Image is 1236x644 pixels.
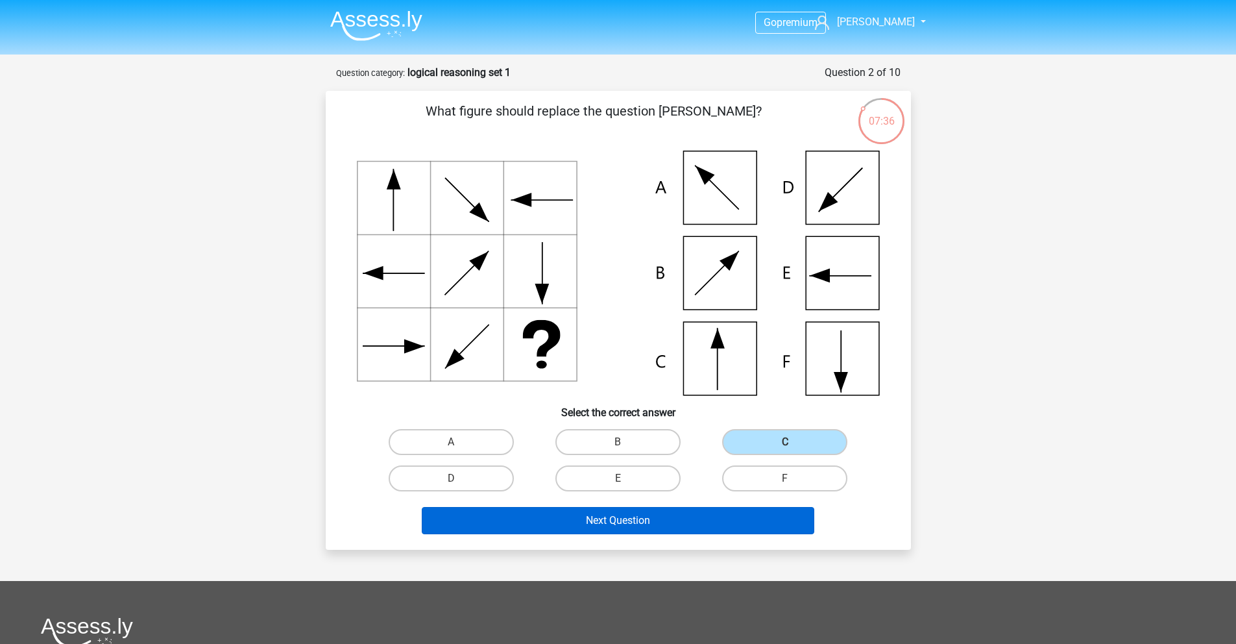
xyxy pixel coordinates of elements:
[555,429,681,455] label: B
[389,465,514,491] label: D
[756,14,825,31] a: Gopremium
[764,16,777,29] span: Go
[837,16,915,28] span: [PERSON_NAME]
[555,465,681,491] label: E
[407,66,511,79] strong: logical reasoning set 1
[777,16,818,29] span: premium
[330,10,422,41] img: Assessly
[857,97,906,129] div: 07:36
[336,68,405,78] small: Question category:
[810,14,916,30] a: [PERSON_NAME]
[346,396,890,419] h6: Select the correct answer
[346,101,842,140] p: What figure should replace the question [PERSON_NAME]?
[422,507,814,534] button: Next Question
[825,65,901,80] div: Question 2 of 10
[389,429,514,455] label: A
[722,465,847,491] label: F
[722,429,847,455] label: C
